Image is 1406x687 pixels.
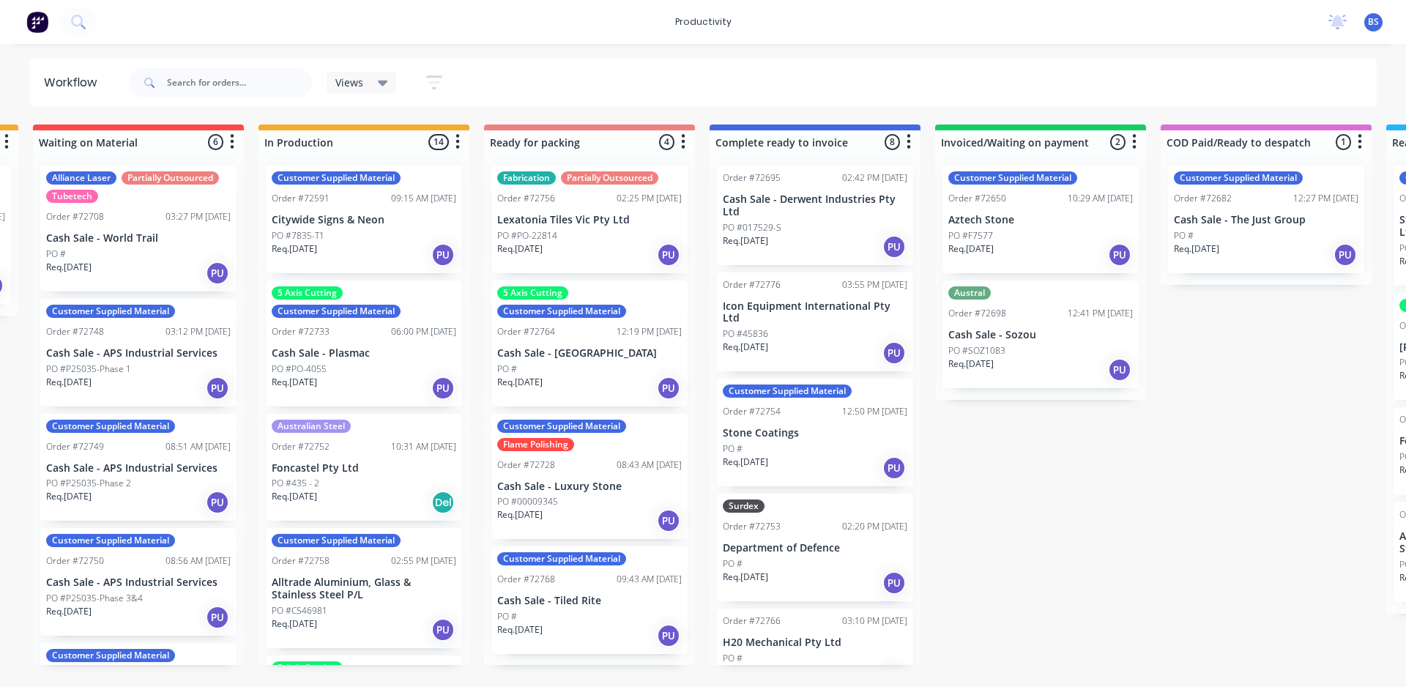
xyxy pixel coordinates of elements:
[46,171,116,185] div: Alliance Laser
[46,605,92,618] p: Req. [DATE]
[717,379,913,486] div: Customer Supplied MaterialOrder #7275412:50 PM [DATE]Stone CoatingsPO #Req.[DATE]PU
[272,604,327,617] p: PO #CS46981
[948,344,1005,357] p: PO #SOZ1083
[266,166,462,273] div: Customer Supplied MaterialOrder #7259109:15 AM [DATE]Citywide Signs & NeonPO #7835-T1Req.[DATE]PU
[272,171,401,185] div: Customer Supplied Material
[431,618,455,642] div: PU
[46,534,175,547] div: Customer Supplied Material
[46,477,131,490] p: PO #P25035-Phase 2
[491,414,688,540] div: Customer Supplied MaterialFlame PolishingOrder #7272808:43 AM [DATE]Cash Sale - Luxury StonePO #0...
[497,420,626,433] div: Customer Supplied Material
[272,325,330,338] div: Order #72733
[391,192,456,205] div: 09:15 AM [DATE]
[617,192,682,205] div: 02:25 PM [DATE]
[46,261,92,274] p: Req. [DATE]
[40,528,237,636] div: Customer Supplied MaterialOrder #7275008:56 AM [DATE]Cash Sale - APS Industrial ServicesPO #P2503...
[167,68,312,97] input: Search for orders...
[40,414,237,521] div: Customer Supplied MaterialOrder #7274908:51 AM [DATE]Cash Sale - APS Industrial ServicesPO #P2503...
[1068,192,1133,205] div: 10:29 AM [DATE]
[272,192,330,205] div: Order #72591
[497,376,543,389] p: Req. [DATE]
[723,300,907,325] p: Icon Equipment International Pty Ltd
[165,440,231,453] div: 08:51 AM [DATE]
[723,442,743,456] p: PO #
[617,573,682,586] div: 09:43 AM [DATE]
[272,347,456,360] p: Cash Sale - Plasmac
[431,243,455,267] div: PU
[657,624,680,647] div: PU
[948,214,1133,226] p: Aztech Stone
[272,462,456,475] p: Foncastel Pty Ltd
[657,376,680,400] div: PU
[272,477,319,490] p: PO #435 - 2
[46,232,231,245] p: Cash Sale - World Trail
[497,242,543,256] p: Req. [DATE]
[617,325,682,338] div: 12:19 PM [DATE]
[272,617,317,631] p: Req. [DATE]
[1108,243,1131,267] div: PU
[272,420,351,433] div: Australian Steel
[948,192,1006,205] div: Order #72650
[723,614,781,628] div: Order #72766
[391,440,456,453] div: 10:31 AM [DATE]
[491,281,688,406] div: 5 Axis CuttingCustomer Supplied MaterialOrder #7276412:19 PM [DATE]Cash Sale - [GEOGRAPHIC_DATA]P...
[1168,166,1364,273] div: Customer Supplied MaterialOrder #7268212:27 PM [DATE]Cash Sale - The Just GroupPO #Req.[DATE]PU
[497,229,557,242] p: PO #PO-22814
[165,554,231,568] div: 08:56 AM [DATE]
[26,11,48,33] img: Factory
[723,652,743,665] p: PO #
[335,75,363,90] span: Views
[497,495,558,508] p: PO #00009345
[1174,171,1303,185] div: Customer Supplied Material
[723,500,765,513] div: Surdex
[717,272,913,372] div: Order #7277603:55 PM [DATE]Icon Equipment International Pty LtdPO #45836Req.[DATE]PU
[1293,192,1358,205] div: 12:27 PM [DATE]
[272,376,317,389] p: Req. [DATE]
[206,491,229,514] div: PU
[497,325,555,338] div: Order #72764
[497,192,555,205] div: Order #72756
[723,171,781,185] div: Order #72695
[723,636,907,649] p: H20 Mechanical Pty Ltd
[723,456,768,469] p: Req. [DATE]
[948,242,994,256] p: Req. [DATE]
[948,286,991,300] div: Austral
[842,520,907,533] div: 02:20 PM [DATE]
[668,11,739,33] div: productivity
[46,490,92,503] p: Req. [DATE]
[497,458,555,472] div: Order #72728
[46,420,175,433] div: Customer Supplied Material
[46,554,104,568] div: Order #72750
[431,491,455,514] div: Del
[723,665,768,678] p: Req. [DATE]
[46,592,143,605] p: PO #P25035-Phase 3&4
[723,327,768,341] p: PO #45836
[497,480,682,493] p: Cash Sale - Luxury Stone
[882,571,906,595] div: PU
[46,462,231,475] p: Cash Sale - APS Industrial Services
[561,171,658,185] div: Partially Outsourced
[272,490,317,503] p: Req. [DATE]
[497,508,543,521] p: Req. [DATE]
[431,376,455,400] div: PU
[46,305,175,318] div: Customer Supplied Material
[46,649,175,662] div: Customer Supplied Material
[1334,243,1357,267] div: PU
[717,166,913,265] div: Order #7269502:42 PM [DATE]Cash Sale - Derwent Industries Pty LtdPO #017529-SReq.[DATE]PU
[1174,192,1232,205] div: Order #72682
[717,494,913,601] div: SurdexOrder #7275302:20 PM [DATE]Department of DefencePO #Req.[DATE]PU
[44,74,104,92] div: Workflow
[491,166,688,273] div: FabricationPartially OutsourcedOrder #7275602:25 PM [DATE]Lexatonia Tiles Vic Pty LtdPO #PO-22814...
[272,305,401,318] div: Customer Supplied Material
[165,325,231,338] div: 03:12 PM [DATE]
[948,229,993,242] p: PO #F7577
[1174,229,1194,242] p: PO #
[948,357,994,371] p: Req. [DATE]
[723,520,781,533] div: Order #72753
[391,325,456,338] div: 06:00 PM [DATE]
[491,546,688,654] div: Customer Supplied MaterialOrder #7276809:43 AM [DATE]Cash Sale - Tiled RitePO #Req.[DATE]PU
[46,210,104,223] div: Order #72708
[46,248,66,261] p: PO #
[942,281,1139,388] div: AustralOrder #7269812:41 PM [DATE]Cash Sale - SozouPO #SOZ1083Req.[DATE]PU
[657,243,680,267] div: PU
